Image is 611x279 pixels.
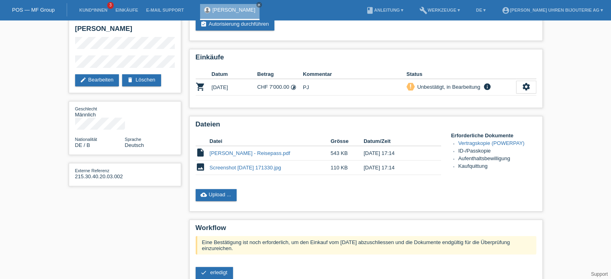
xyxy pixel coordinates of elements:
[364,146,429,161] td: [DATE] 17:14
[331,161,364,175] td: 110 KB
[127,77,133,83] i: delete
[75,168,110,173] span: Externe Referenz
[408,83,413,89] i: priority_high
[256,2,262,8] a: close
[200,269,207,276] i: check
[200,21,207,27] i: assignment_turned_in
[303,79,407,96] td: PJ
[362,8,407,12] a: bookAnleitung ▾
[415,8,464,12] a: buildWerkzeuge ▾
[80,77,86,83] i: edit
[502,6,510,14] i: account_circle
[75,106,125,118] div: Männlich
[196,120,536,132] h2: Dateien
[111,8,142,12] a: Einkäufe
[196,82,205,92] i: POSP00027427
[200,191,207,198] i: cloud_upload
[482,83,492,91] i: info
[196,236,536,255] div: Eine Bestätigung ist noch erforderlich, um den Einkauf vom [DATE] abzuschliessen und die Dokument...
[498,8,607,12] a: account_circle[PERSON_NAME] Uhren Bijouterie AG ▾
[419,6,427,14] i: build
[364,136,429,146] th: Datum/Zeit
[366,6,374,14] i: book
[415,83,480,91] div: Unbestätigt, in Bearbeitung
[458,140,525,146] a: Vertragskopie (POWERPAY)
[303,69,407,79] th: Kommentar
[407,69,516,79] th: Status
[212,69,257,79] th: Datum
[257,79,303,96] td: CHF 7'000.00
[196,224,536,236] h2: Workflow
[75,25,175,37] h2: [PERSON_NAME]
[196,267,233,279] a: check erledigt
[458,148,536,155] li: ID-/Passkopie
[212,79,257,96] td: [DATE]
[75,74,119,86] a: editBearbeiten
[451,132,536,138] h4: Erforderliche Dokumente
[196,162,205,172] i: image
[75,167,125,179] div: 215.30.40.20.03.002
[257,69,303,79] th: Betrag
[257,3,261,7] i: close
[522,82,531,91] i: settings
[472,8,490,12] a: DE ▾
[75,8,111,12] a: Kund*innen
[196,18,275,31] a: assignment_turned_inAutorisierung durchführen
[75,106,97,111] span: Geschlecht
[196,53,536,65] h2: Einkäufe
[12,7,55,13] a: POS — MF Group
[210,150,290,156] a: [PERSON_NAME] - Reisepass.pdf
[458,163,536,171] li: Kaufquittung
[75,142,90,148] span: Deutschland / B / 12.09.2022
[122,74,161,86] a: deleteLöschen
[331,146,364,161] td: 543 KB
[210,165,281,171] a: Screenshot [DATE] 171330.jpg
[213,7,255,13] a: [PERSON_NAME]
[591,271,608,277] a: Support
[125,142,144,148] span: Deutsch
[125,137,141,142] span: Sprache
[142,8,188,12] a: E-Mail Support
[210,136,331,146] th: Datei
[196,148,205,157] i: insert_drive_file
[196,189,237,201] a: cloud_uploadUpload ...
[75,137,97,142] span: Nationalität
[210,269,227,275] span: erledigt
[331,136,364,146] th: Grösse
[364,161,429,175] td: [DATE] 17:14
[107,2,114,9] span: 3
[290,84,296,90] i: Fixe Raten (24 Raten)
[458,155,536,163] li: Aufenthaltsbewilligung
